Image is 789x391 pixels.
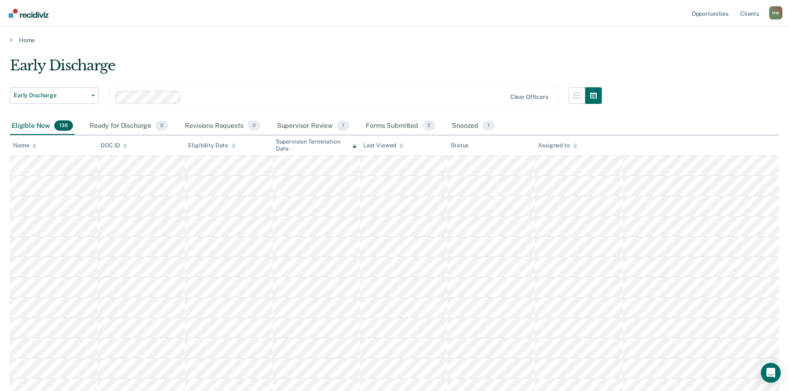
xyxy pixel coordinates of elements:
div: Eligibility Date [188,142,236,149]
div: Name [13,142,36,149]
img: Recidiviz [9,9,48,18]
div: Snoozed1 [450,117,496,135]
div: Clear officers [510,94,548,101]
div: Supervisor Review1 [275,117,351,135]
button: Profile dropdown button [769,6,782,19]
span: 0 [155,120,168,131]
div: Forms Submitted2 [364,117,437,135]
button: Early Discharge [10,87,99,104]
div: Revisions Requests0 [183,117,262,135]
div: Supervision Termination Date [276,138,357,152]
div: Eligible Now138 [10,117,75,135]
div: Open Intercom Messenger [761,363,781,383]
span: 1 [337,120,349,131]
a: Home [10,36,779,44]
div: Status [451,142,468,149]
div: H W [769,6,782,19]
div: Ready for Discharge0 [88,117,170,135]
span: 1 [483,120,495,131]
div: DOC ID [101,142,127,149]
span: 0 [247,120,260,131]
div: Early Discharge [10,57,602,81]
span: 138 [54,120,73,131]
div: Assigned to [538,142,577,149]
span: 2 [422,120,435,131]
div: Last Viewed [363,142,403,149]
span: Early Discharge [14,92,88,99]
